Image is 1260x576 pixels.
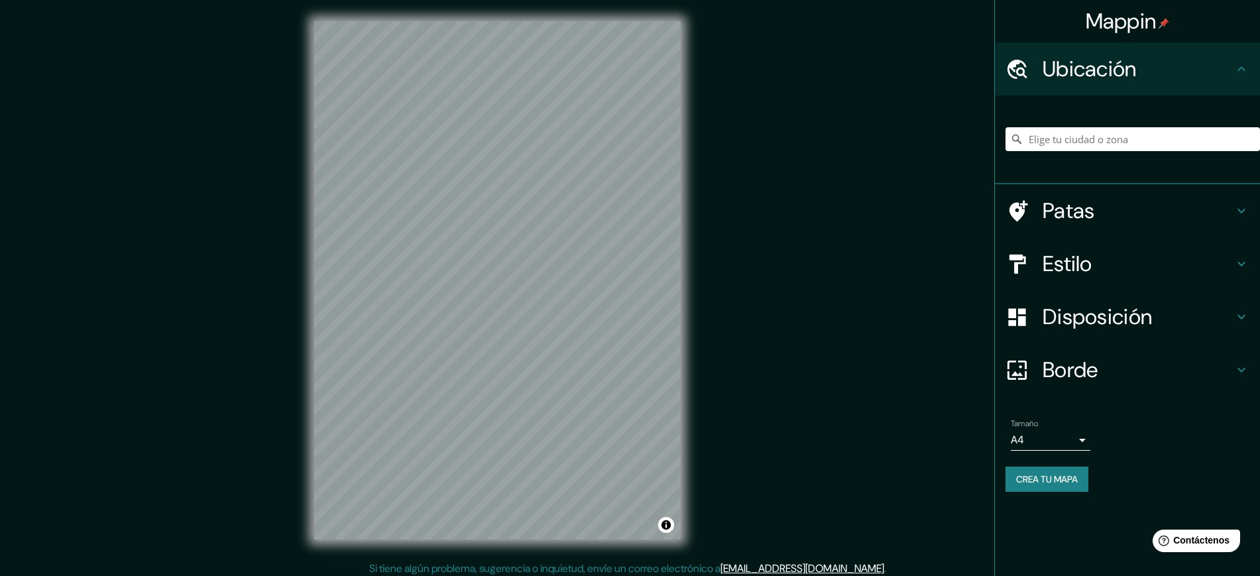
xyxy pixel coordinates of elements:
button: Crea tu mapa [1005,467,1088,492]
font: Borde [1043,356,1098,384]
font: Estilo [1043,250,1092,278]
a: [EMAIL_ADDRESS][DOMAIN_NAME] [720,561,884,575]
font: . [886,561,888,575]
font: Patas [1043,197,1095,225]
div: A4 [1011,430,1090,451]
img: pin-icon.png [1159,18,1169,29]
font: . [884,561,886,575]
canvas: Mapa [314,21,681,540]
div: Disposición [995,290,1260,343]
font: Ubicación [1043,55,1137,83]
input: Elige tu ciudad o zona [1005,127,1260,151]
iframe: Lanzador de widgets de ayuda [1142,524,1245,561]
div: Patas [995,184,1260,237]
font: Crea tu mapa [1016,473,1078,485]
div: Borde [995,343,1260,396]
font: A4 [1011,433,1024,447]
font: . [888,561,891,575]
div: Estilo [995,237,1260,290]
font: Disposición [1043,303,1152,331]
font: Si tiene algún problema, sugerencia o inquietud, envíe un correo electrónico a [369,561,720,575]
div: Ubicación [995,42,1260,95]
font: Mappin [1086,7,1157,35]
button: Activar o desactivar atribución [658,517,674,533]
font: Tamaño [1011,418,1038,429]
